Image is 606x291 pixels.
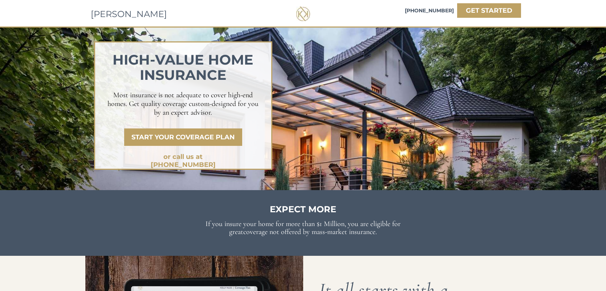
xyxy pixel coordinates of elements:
[206,220,400,236] span: If you insure your home for more than $1 Million, you are eligible for great
[243,228,377,236] span: coverage not offered by mass-market insurance.
[107,91,259,117] span: Most insurance is not adequate to cover high-end homes. Get quality coverage custom-designed for ...
[136,151,230,163] a: or call us at [PHONE_NUMBER]
[151,153,216,169] strong: or call us at [PHONE_NUMBER]
[457,3,521,18] a: GET STARTED
[124,128,242,146] a: START YOUR COVERAGE PLAN
[91,9,167,19] span: [PERSON_NAME]
[270,204,336,214] span: EXPECT MORE
[131,133,235,141] strong: START YOUR COVERAGE PLAN
[466,7,512,15] strong: GET STARTED
[113,51,253,83] span: HIGH-VALUE home insurance
[405,7,454,14] span: [PHONE_NUMBER]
